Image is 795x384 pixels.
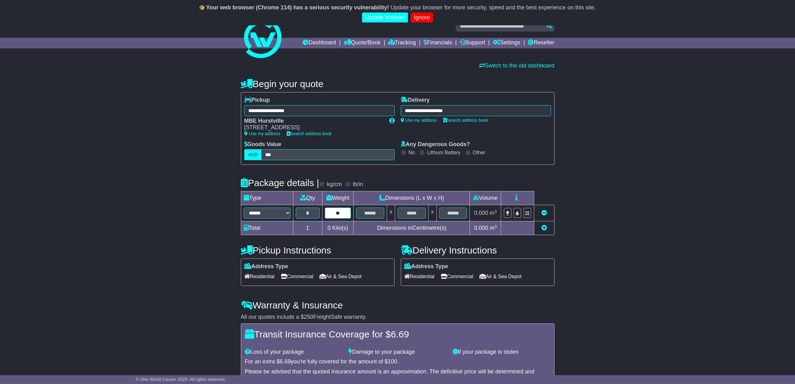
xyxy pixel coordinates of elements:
[244,97,270,104] label: Pickup
[304,314,313,320] span: 250
[241,178,319,188] h4: Package details |
[427,150,460,155] label: Lithium Battery
[541,225,547,231] a: Add new item
[411,12,433,23] a: Ignore
[303,38,336,48] a: Dashboard
[280,358,291,365] span: 6.69
[244,131,281,136] a: Use my address
[245,368,550,382] div: Please be advised that the quoted insurance amount is an approximation. The definitive price will...
[474,210,488,216] span: 0.000
[241,300,554,310] h4: Warranty & Insurance
[327,225,330,231] span: 0
[353,181,363,188] label: lb/in
[245,329,550,339] h4: Transit Insurance Coverage for $
[244,141,281,148] label: Goods Value
[362,12,408,23] a: Update browser
[490,225,497,231] span: m
[245,358,550,365] div: For an extra $ you're fully covered for the amount of $ .
[490,210,497,216] span: m
[387,205,395,221] td: x
[244,124,383,131] div: [STREET_ADDRESS]
[293,221,322,235] td: 1
[344,38,380,48] a: Quote/Book
[441,272,473,281] span: Commercial
[470,191,501,205] td: Volume
[354,191,470,205] td: Dimensions (L x W x H)
[424,38,452,48] a: Financials
[494,209,497,214] sup: 3
[320,272,362,281] span: Air & Sea Depot
[390,4,596,11] span: Update your browser for more security, speed and the best experience on this site.
[241,191,293,205] td: Type
[404,263,448,270] label: Address Type
[428,205,436,221] td: x
[443,118,488,123] a: Search address book
[541,210,547,216] a: Remove this item
[244,263,288,270] label: Address Type
[388,358,397,365] span: 100
[473,150,485,155] label: Other
[322,221,354,235] td: Kilo(s)
[479,62,554,69] a: Switch to the old dashboard
[409,150,415,155] label: No
[136,377,226,382] span: © One World Courier 2025. All rights reserved.
[345,349,450,356] div: Damage to your package
[401,97,430,104] label: Delivery
[241,245,395,255] h4: Pickup Instructions
[287,131,332,136] a: Search address book
[244,118,383,125] div: MBE Hurstville
[391,329,409,339] span: 6.69
[479,272,522,281] span: Air & Sea Depot
[528,38,554,48] a: Reseller
[241,314,554,321] div: All our quotes include a $ FreightSafe warranty.
[244,149,262,160] label: AUD
[494,224,497,229] sup: 3
[493,38,520,48] a: Settings
[206,4,389,11] b: Your web browser (Chrome 114) has a serious security vulnerability!
[354,221,470,235] td: Dimensions in Centimetre(s)
[322,191,354,205] td: Weight
[241,221,293,235] td: Total
[474,225,488,231] span: 0.000
[460,38,485,48] a: Support
[401,118,437,123] a: Use my address
[242,349,346,356] div: Loss of your package
[293,191,322,205] td: Qty
[327,181,342,188] label: kg/cm
[401,245,554,255] h4: Delivery Instructions
[450,349,554,356] div: If your package is stolen
[388,38,416,48] a: Tracking
[404,272,435,281] span: Residential
[244,272,275,281] span: Residential
[401,141,470,148] label: Any Dangerous Goods?
[241,79,554,89] h4: Begin your quote
[281,272,313,281] span: Commercial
